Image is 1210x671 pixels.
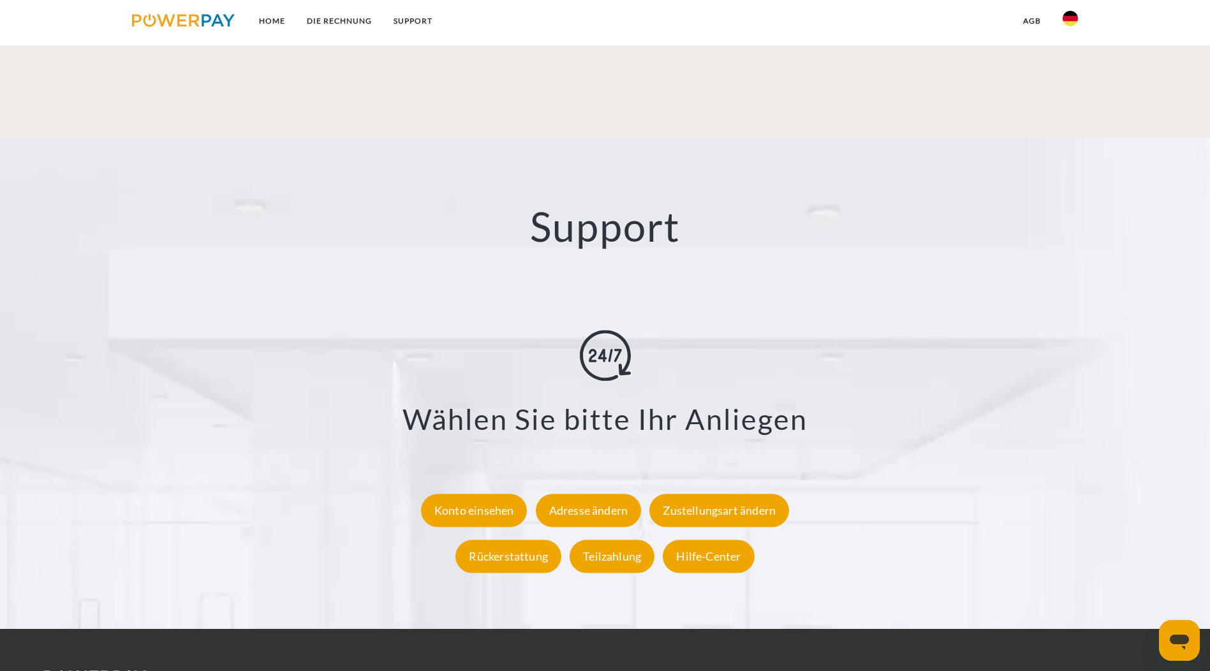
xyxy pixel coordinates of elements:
div: Adresse ändern [536,494,642,527]
a: agb [1012,10,1052,33]
a: SUPPORT [383,10,443,33]
div: Hilfe-Center [663,540,754,573]
a: DIE RECHNUNG [296,10,383,33]
a: Hilfe-Center [660,550,757,564]
img: online-shopping.svg [580,330,631,381]
div: Teilzahlung [570,540,654,573]
h2: Support [61,202,1149,252]
a: Teilzahlung [566,550,658,564]
div: Konto einsehen [421,494,528,527]
a: Rückerstattung [452,550,564,564]
img: de [1063,11,1078,26]
h3: Wählen Sie bitte Ihr Anliegen [77,401,1133,437]
iframe: Schaltfläche zum Öffnen des Messaging-Fensters [1159,620,1200,661]
a: Home [248,10,296,33]
a: Adresse ändern [533,504,645,518]
div: Zustellungsart ändern [649,494,789,527]
a: Zustellungsart ändern [646,504,792,518]
div: Rückerstattung [455,540,561,573]
a: Konto einsehen [418,504,531,518]
img: logo-powerpay.svg [132,14,235,27]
